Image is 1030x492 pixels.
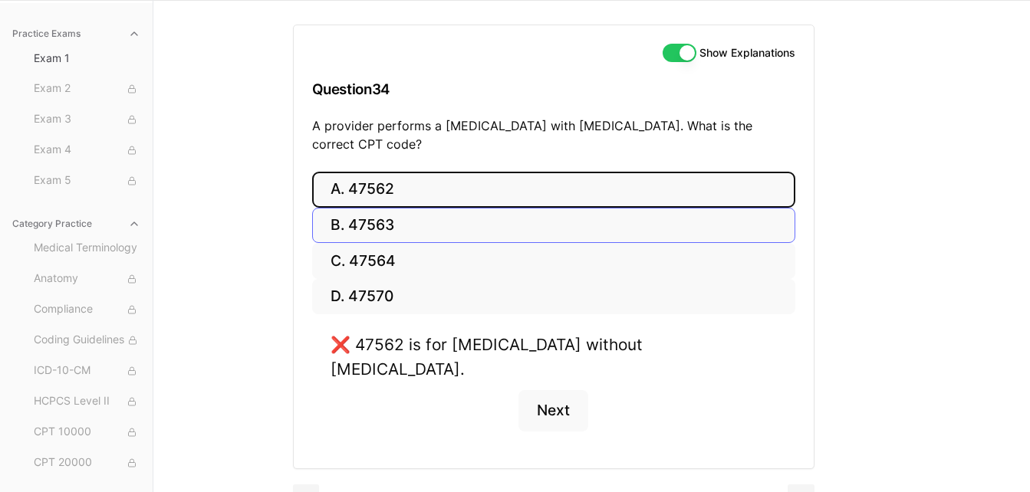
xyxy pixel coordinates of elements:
[34,301,140,318] span: Compliance
[699,48,795,58] label: Show Explanations
[312,67,795,112] h3: Question 34
[28,328,146,353] button: Coding Guidelines
[34,111,140,128] span: Exam 3
[34,142,140,159] span: Exam 4
[6,212,146,236] button: Category Practice
[28,451,146,475] button: CPT 20000
[28,297,146,322] button: Compliance
[28,77,146,101] button: Exam 2
[312,116,795,153] p: A provider performs a [MEDICAL_DATA] with [MEDICAL_DATA]. What is the correct CPT code?
[6,21,146,46] button: Practice Exams
[34,271,140,287] span: Anatomy
[34,240,140,257] span: Medical Terminology
[312,172,795,208] button: A. 47562
[312,279,795,315] button: D. 47570
[28,46,146,71] button: Exam 1
[518,390,588,431] button: Next
[34,393,140,410] span: HCPCS Level II
[28,359,146,383] button: ICD-10-CM
[312,243,795,279] button: C. 47564
[28,389,146,414] button: HCPCS Level II
[34,80,140,97] span: Exam 2
[34,172,140,189] span: Exam 5
[28,169,146,193] button: Exam 5
[28,107,146,132] button: Exam 3
[34,51,140,66] span: Exam 1
[28,236,146,261] button: Medical Terminology
[34,454,140,471] span: CPT 20000
[34,332,140,349] span: Coding Guidelines
[34,424,140,441] span: CPT 10000
[312,208,795,244] button: B. 47563
[28,138,146,162] button: Exam 4
[28,420,146,444] button: CPT 10000
[331,333,777,380] div: ❌ 47562 is for [MEDICAL_DATA] without [MEDICAL_DATA].
[28,267,146,291] button: Anatomy
[34,362,140,379] span: ICD-10-CM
